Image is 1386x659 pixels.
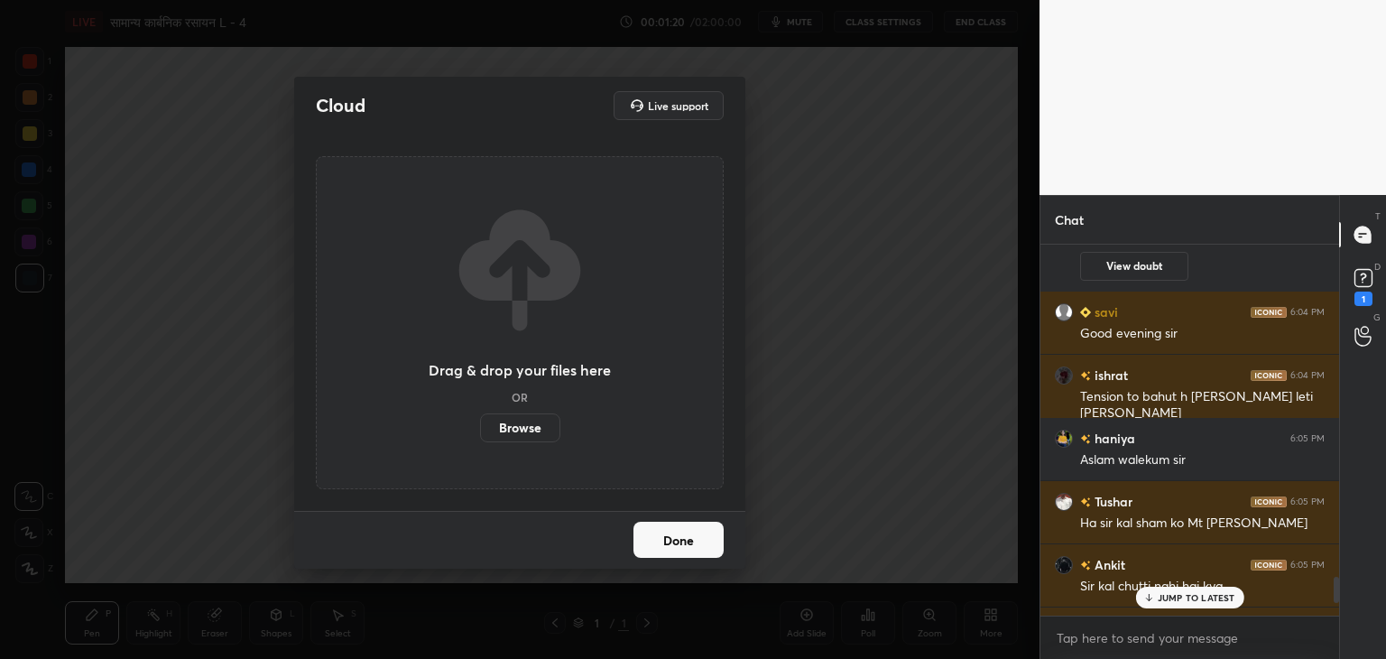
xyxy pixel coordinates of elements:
div: 6:05 PM [1290,433,1325,444]
div: 6:05 PM [1290,560,1325,571]
img: Learner_Badge_beginner_1_8b307cf2a0.svg [1080,307,1091,318]
img: iconic-dark.1390631f.png [1251,497,1287,507]
div: 6:04 PM [1290,370,1325,381]
div: Ha sir kal sham ko Mt [PERSON_NAME] [1080,515,1325,533]
h6: savi [1091,302,1118,321]
div: Good evening sir [1080,325,1325,343]
p: G [1373,311,1381,324]
h6: haniya [1091,429,1135,448]
p: Chat [1040,196,1098,244]
img: iconic-dark.1390631f.png [1251,560,1287,571]
h6: ishrat [1091,366,1128,385]
img: 906b9f59fd6b4455bf1a659d49ab60f5.jpg [1055,430,1073,448]
h5: OR [512,392,528,403]
img: e4b7edea060d4b878be49d4e9896b532.jpg [1055,556,1073,574]
h6: Ankit [1091,555,1125,574]
div: Tension to bahut h [PERSON_NAME] leti [PERSON_NAME] [1080,388,1325,422]
h3: Drag & drop your files here [429,363,611,377]
img: no-rating-badge.077c3623.svg [1080,371,1091,381]
p: D [1374,260,1381,274]
div: Sir kal chutti nahi hai kya [1080,578,1325,596]
div: 1 [1354,292,1372,306]
button: View doubt [1080,252,1188,281]
img: iconic-dark.1390631f.png [1251,307,1287,318]
h2: Cloud [316,94,365,117]
div: Aslam walekum sir [1080,451,1325,469]
h5: Live support [648,100,708,111]
img: no-rating-badge.077c3623.svg [1080,497,1091,507]
div: grid [1040,245,1339,617]
p: T [1375,209,1381,223]
p: JUMP TO LATEST [1158,592,1235,603]
img: 078e7fb48de04b0f8379322c154b42ee.jpg [1055,367,1073,385]
div: 6:04 PM [1290,307,1325,318]
img: default.png [1055,303,1073,321]
img: no-rating-badge.077c3623.svg [1080,434,1091,444]
button: Done [633,522,724,558]
img: iconic-dark.1390631f.png [1251,370,1287,381]
h6: Tushar [1091,492,1132,511]
img: 2d701adf2a7247aeaa0018d173690177.jpg [1055,493,1073,511]
img: no-rating-badge.077c3623.svg [1080,561,1091,571]
div: 6:05 PM [1290,497,1325,507]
